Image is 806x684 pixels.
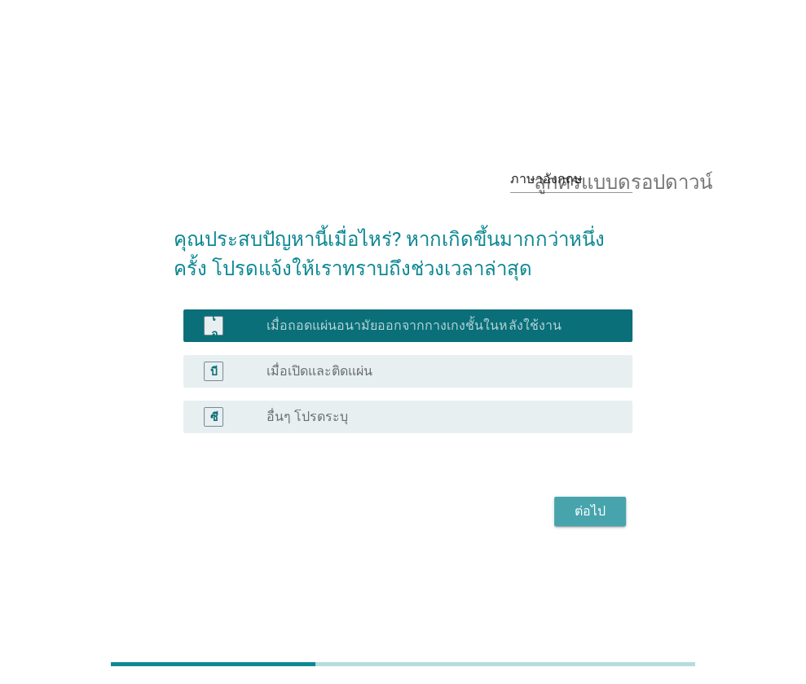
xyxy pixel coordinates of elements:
font: คุณประสบปัญหานี้เมื่อไหร่? หากเกิดขึ้นมากกว่าหนึ่งครั้ง โปรดแจ้งให้เราทราบถึงช่วงเวลาล่าสุด [174,228,605,280]
button: ต่อไป [554,497,626,526]
font: ต่อไป [575,503,606,519]
font: เมื่อเปิดและติดแผ่น [266,363,372,379]
font: อื่นๆ โปรดระบุ [266,409,348,424]
font: เมื่อถอดแผ่นอนามัยออกจากกางเกงชั้นในหลังใช้งาน [266,318,561,333]
font: ลูกศรแบบดรอปดาวน์ [534,169,712,189]
font: ภาษาอังกฤษ [510,171,583,186]
font: เอ [210,310,217,340]
font: บี [210,365,218,378]
font: ซี [209,410,218,423]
